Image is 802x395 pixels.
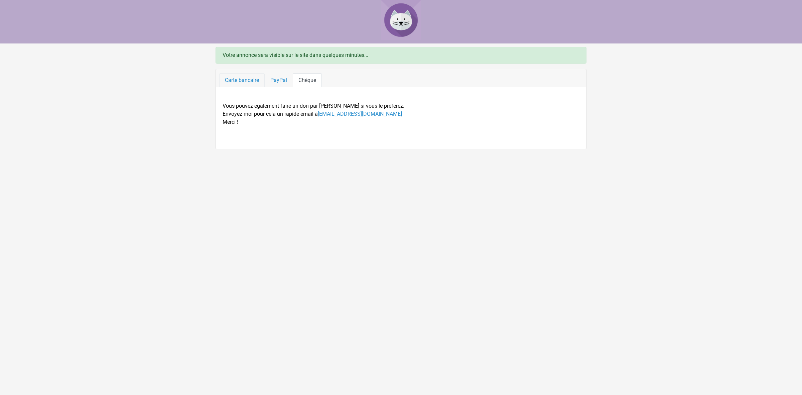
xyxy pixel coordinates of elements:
a: PayPal [265,73,293,87]
p: Vous pouvez également faire un don par [PERSON_NAME] si vous le préférez. Envoyez moi pour cela u... [223,102,579,126]
a: Carte bancaire [219,73,265,87]
div: Votre annonce sera visible sur le site dans quelques minutes... [216,47,586,64]
a: Chèque [293,73,322,87]
a: [EMAIL_ADDRESS][DOMAIN_NAME] [318,111,402,117]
